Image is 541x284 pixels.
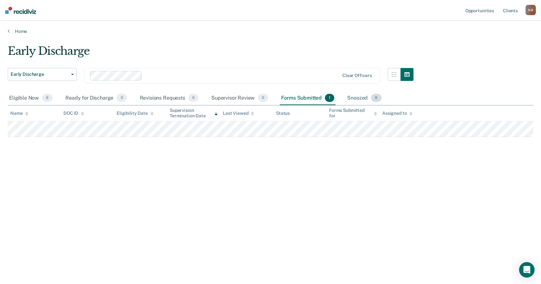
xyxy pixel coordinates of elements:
[526,5,536,15] button: NB
[117,94,127,102] span: 0
[170,108,218,119] div: Supervision Termination Date
[346,91,383,105] div: Snoozed9
[10,111,28,116] div: Name
[188,94,198,102] span: 0
[519,262,535,278] div: Open Intercom Messenger
[11,72,69,77] span: Early Discharge
[329,108,377,119] div: Forms Submitted for
[8,91,54,105] div: Eligible Now6
[63,111,84,116] div: DOC ID
[382,111,413,116] div: Assigned to
[276,111,290,116] div: Status
[342,73,372,78] div: Clear officers
[223,111,254,116] div: Last Viewed
[8,28,533,34] a: Home
[371,94,381,102] span: 9
[210,91,270,105] div: Supervisor Review0
[325,94,334,102] span: 1
[526,5,536,15] div: N B
[8,68,77,81] button: Early Discharge
[8,44,413,63] div: Early Discharge
[258,94,268,102] span: 0
[64,91,128,105] div: Ready for Discharge0
[42,94,52,102] span: 6
[5,7,36,14] img: Recidiviz
[138,91,200,105] div: Revisions Requests0
[117,111,154,116] div: Eligibility Date
[280,91,336,105] div: Forms Submitted1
